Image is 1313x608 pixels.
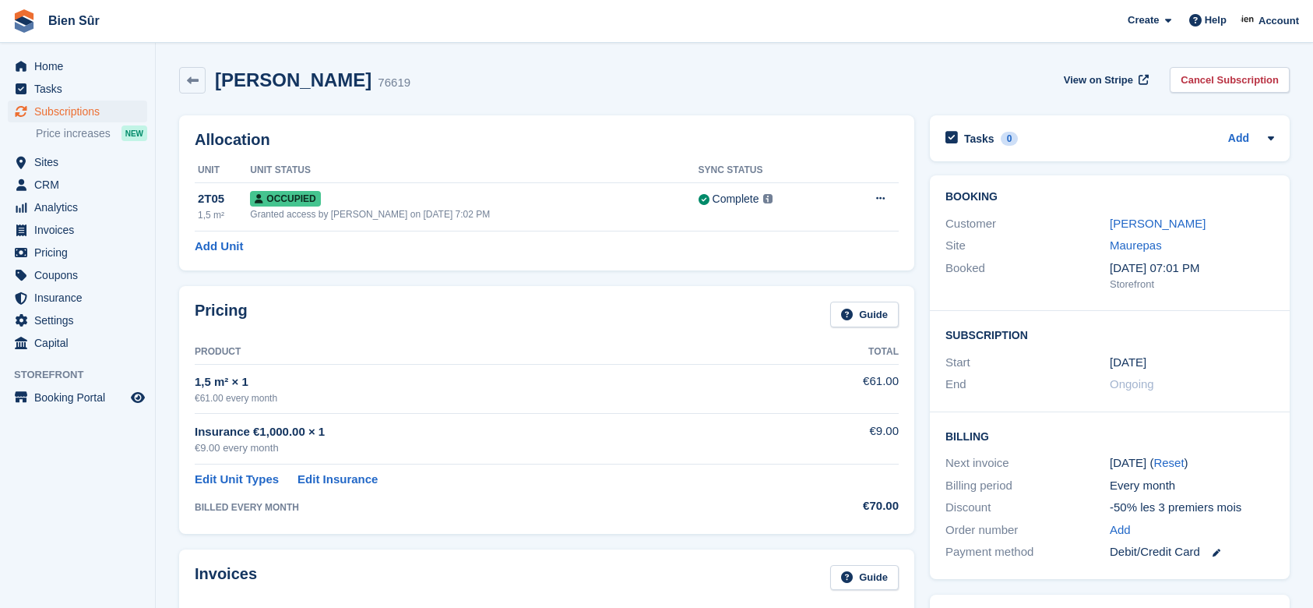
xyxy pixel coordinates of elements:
span: Home [34,55,128,77]
span: Subscriptions [34,101,128,122]
a: Add [1110,521,1131,539]
div: €70.00 [784,497,899,515]
a: [PERSON_NAME] [1110,217,1206,230]
th: Unit Status [250,158,698,183]
a: menu [8,101,147,122]
a: menu [8,332,147,354]
img: Asmaa Habri [1241,12,1256,28]
a: Reset [1153,456,1184,469]
div: Insurance €1,000.00 × 1 [195,423,784,441]
h2: Subscription [945,327,1274,342]
a: menu [8,78,147,100]
div: Granted access by [PERSON_NAME] on [DATE] 7:02 PM [250,207,698,221]
a: Guide [830,565,899,591]
a: menu [8,309,147,331]
h2: Tasks [964,132,994,146]
span: Sites [34,151,128,173]
div: Booked [945,260,1110,292]
a: Edit Unit Types [195,471,279,489]
div: Order number [945,521,1110,539]
span: Settings [34,309,128,331]
span: Price increases [36,126,111,141]
div: Next invoice [945,454,1110,472]
div: BILLED EVERY MONTH [195,500,784,514]
div: €61.00 every month [195,391,784,405]
h2: Invoices [195,565,257,591]
th: Unit [195,158,250,183]
h2: Booking [945,191,1274,203]
div: Storefront [1110,277,1274,292]
a: menu [8,174,147,196]
a: Add [1228,130,1249,148]
div: Customer [945,215,1110,233]
span: Analytics [34,196,128,218]
div: Payment method [945,543,1110,561]
h2: Allocation [195,131,899,149]
div: 1,5 m² [198,208,250,222]
h2: Pricing [195,302,248,327]
a: Price increases NEW [36,125,147,142]
div: End [945,376,1110,394]
div: Site [945,237,1110,255]
div: 2T05 [198,190,250,208]
div: Debit/Credit Card [1110,543,1274,561]
span: Tasks [34,78,128,100]
a: menu [8,242,147,263]
div: [DATE] ( ) [1110,454,1274,472]
a: Edit Insurance [297,471,378,489]
a: Maurepas [1110,239,1162,252]
a: menu [8,196,147,218]
span: Pricing [34,242,128,263]
a: menu [8,287,147,309]
th: Sync Status [699,158,838,183]
div: -50% les 3 premiers mois [1110,499,1274,517]
div: 0 [1001,132,1019,146]
h2: [PERSON_NAME] [215,69,371,90]
div: 1,5 m² × 1 [195,373,784,391]
td: €61.00 [784,364,899,413]
span: Invoices [34,219,128,241]
span: Coupons [34,264,128,286]
a: menu [8,151,147,173]
div: NEW [121,125,147,141]
a: View on Stripe [1058,67,1152,93]
div: Discount [945,499,1110,517]
a: Add Unit [195,238,243,256]
span: Occupied [250,191,320,207]
a: Guide [830,302,899,327]
span: Insurance [34,287,128,309]
div: [DATE] 07:01 PM [1110,260,1274,277]
h2: Billing [945,428,1274,444]
a: menu [8,387,147,408]
span: Booking Portal [34,387,128,408]
div: Start [945,354,1110,372]
span: Help [1205,12,1227,28]
th: Product [195,340,784,365]
span: Ongoing [1110,377,1154,391]
a: menu [8,219,147,241]
div: €9.00 every month [195,440,784,456]
img: icon-info-grey-7440780725fd019a000dd9b08b2336e03edf1995a4989e88bcd33f0948082b44.svg [763,194,773,203]
td: €9.00 [784,414,899,465]
div: 76619 [378,74,410,92]
time: 2025-03-12 00:00:00 UTC [1110,354,1146,372]
span: Create [1128,12,1159,28]
th: Total [784,340,899,365]
span: CRM [34,174,128,196]
a: menu [8,264,147,286]
div: Every month [1110,477,1274,495]
a: menu [8,55,147,77]
span: View on Stripe [1064,72,1133,88]
a: Cancel Subscription [1170,67,1290,93]
span: Account [1258,13,1299,29]
span: Capital [34,332,128,354]
span: Storefront [14,367,155,383]
img: stora-icon-8386f47178a22dfd0bd8f6a31ec36ba5ce8667c1dd55bd0f319d3a0aa187defe.svg [12,9,36,33]
div: Complete [713,191,759,207]
a: Preview store [128,388,147,407]
a: Bien Sûr [42,8,106,34]
div: Billing period [945,477,1110,495]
